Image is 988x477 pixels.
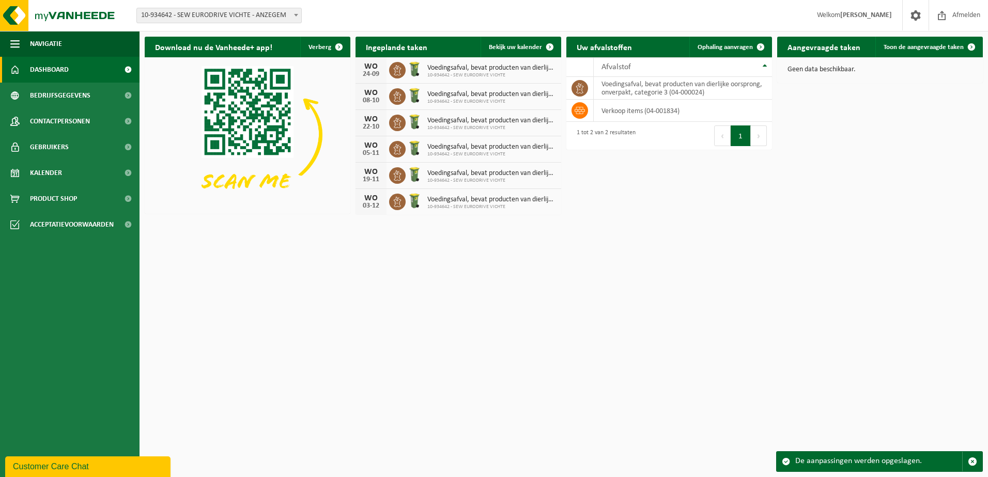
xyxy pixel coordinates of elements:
[594,77,772,100] td: voedingsafval, bevat producten van dierlijke oorsprong, onverpakt, categorie 3 (04-000024)
[361,150,381,157] div: 05-11
[427,90,556,99] span: Voedingsafval, bevat producten van dierlijke oorsprong, onverpakt, categorie 3
[427,117,556,125] span: Voedingsafval, bevat producten van dierlijke oorsprong, onverpakt, categorie 3
[361,194,381,202] div: WO
[406,87,423,104] img: WB-0140-HPE-GN-50
[406,139,423,157] img: WB-0140-HPE-GN-50
[137,8,301,23] span: 10-934642 - SEW EURODRIVE VICHTE - ANZEGEM
[884,44,964,51] span: Toon de aangevraagde taken
[731,125,751,146] button: 1
[361,115,381,123] div: WO
[361,62,381,71] div: WO
[840,11,892,19] strong: [PERSON_NAME]
[406,166,423,183] img: WB-0140-HPE-GN-50
[361,168,381,176] div: WO
[361,123,381,131] div: 22-10
[361,141,381,150] div: WO
[714,125,731,146] button: Previous
[751,125,767,146] button: Next
[427,178,556,184] span: 10-934642 - SEW EURODRIVE VICHTE
[361,89,381,97] div: WO
[427,169,556,178] span: Voedingsafval, bevat producten van dierlijke oorsprong, onverpakt, categorie 3
[30,83,90,108] span: Bedrijfsgegevens
[777,37,871,57] h2: Aangevraagde taken
[427,99,556,105] span: 10-934642 - SEW EURODRIVE VICHTE
[30,186,77,212] span: Product Shop
[795,452,962,471] div: De aanpassingen werden opgeslagen.
[489,44,542,51] span: Bekijk uw kalender
[427,196,556,204] span: Voedingsafval, bevat producten van dierlijke oorsprong, onverpakt, categorie 3
[30,31,62,57] span: Navigatie
[30,212,114,237] span: Acceptatievoorwaarden
[30,160,62,186] span: Kalender
[406,60,423,78] img: WB-0140-HPE-GN-50
[406,113,423,131] img: WB-0140-HPE-GN-50
[145,37,283,57] h2: Download nu de Vanheede+ app!
[361,97,381,104] div: 08-10
[481,37,560,57] a: Bekijk uw kalender
[308,44,331,51] span: Verberg
[875,37,982,57] a: Toon de aangevraagde taken
[30,134,69,160] span: Gebruikers
[361,71,381,78] div: 24-09
[601,63,631,71] span: Afvalstof
[788,66,972,73] p: Geen data beschikbaar.
[361,202,381,210] div: 03-12
[427,143,556,151] span: Voedingsafval, bevat producten van dierlijke oorsprong, onverpakt, categorie 3
[427,204,556,210] span: 10-934642 - SEW EURODRIVE VICHTE
[566,37,642,57] h2: Uw afvalstoffen
[30,108,90,134] span: Contactpersonen
[136,8,302,23] span: 10-934642 - SEW EURODRIVE VICHTE - ANZEGEM
[300,37,349,57] button: Verberg
[30,57,69,83] span: Dashboard
[406,192,423,210] img: WB-0140-HPE-GN-50
[698,44,753,51] span: Ophaling aanvragen
[145,57,350,212] img: Download de VHEPlus App
[361,176,381,183] div: 19-11
[427,125,556,131] span: 10-934642 - SEW EURODRIVE VICHTE
[572,124,636,147] div: 1 tot 2 van 2 resultaten
[427,72,556,78] span: 10-934642 - SEW EURODRIVE VICHTE
[5,454,173,477] iframe: chat widget
[356,37,438,57] h2: Ingeplande taken
[594,100,772,122] td: verkoop items (04-001834)
[427,151,556,157] span: 10-934642 - SEW EURODRIVE VICHTE
[427,64,556,72] span: Voedingsafval, bevat producten van dierlijke oorsprong, onverpakt, categorie 3
[689,37,771,57] a: Ophaling aanvragen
